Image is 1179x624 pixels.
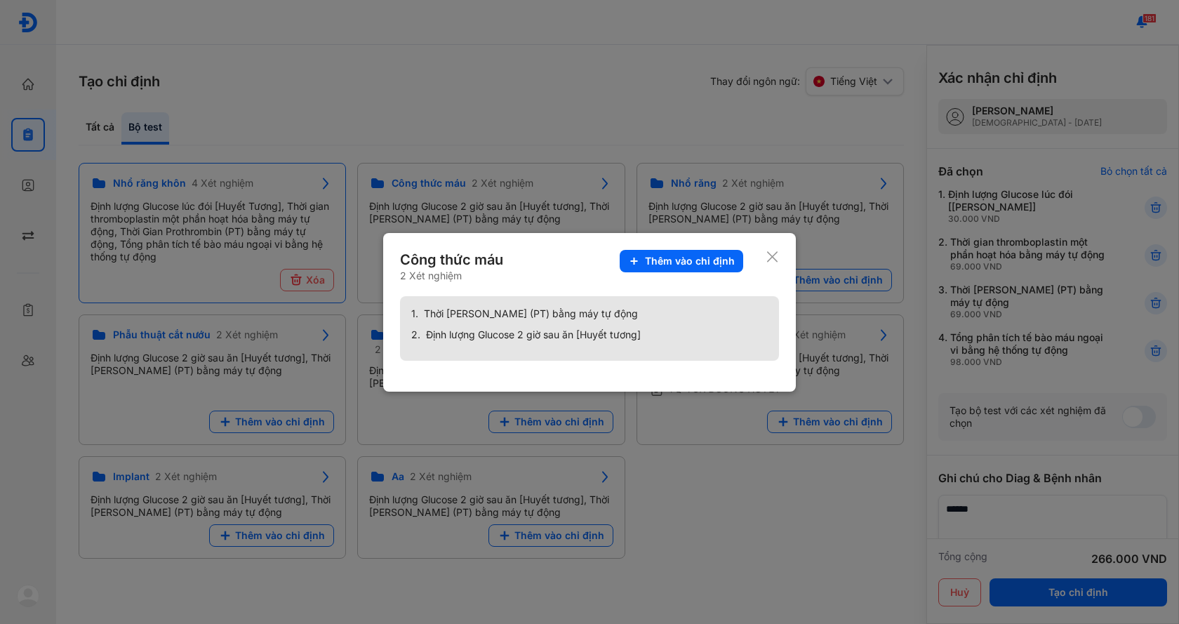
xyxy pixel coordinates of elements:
[424,307,638,320] span: Thời [PERSON_NAME] (PT) bằng máy tự động
[426,328,641,341] span: Định lượng Glucose 2 giờ sau ăn [Huyết tương]
[400,250,506,270] div: Công thức máu
[411,307,418,320] span: 1.
[645,255,735,267] span: Thêm vào chỉ định
[400,270,506,282] div: 2 Xét nghiệm
[620,250,743,272] button: Thêm vào chỉ định
[411,328,420,341] span: 2.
